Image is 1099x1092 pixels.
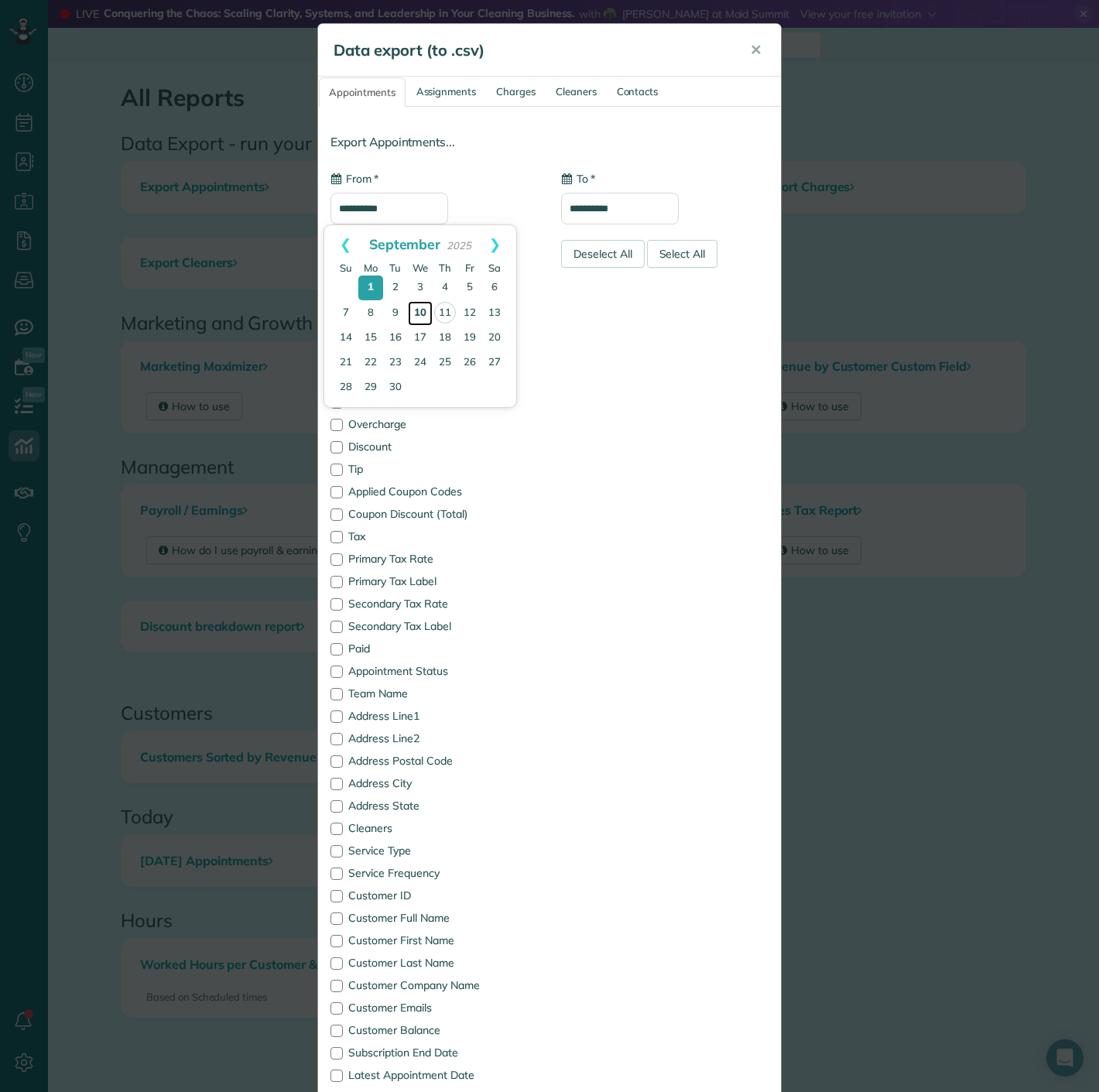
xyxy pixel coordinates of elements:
[330,576,538,587] label: Primary Tax Label
[319,77,406,107] a: Appointments
[330,419,538,430] label: Overcharge
[457,351,482,375] a: 26
[358,301,383,326] a: 8
[407,77,486,106] a: Assignments
[330,688,538,699] label: Team Name
[608,77,668,106] a: Contacts
[330,823,538,834] label: Cleaners
[434,302,456,323] a: 11
[408,276,433,300] a: 3
[487,77,545,106] a: Charges
[433,276,457,300] a: 4
[334,301,358,326] a: 7
[330,643,538,654] label: Paid
[369,235,441,252] span: September
[561,171,595,187] label: To
[330,710,538,721] label: Address Line1
[457,301,482,326] a: 12
[340,262,352,274] span: Sunday
[330,171,378,187] label: From
[330,778,538,789] label: Address City
[482,351,507,375] a: 27
[447,239,471,252] span: 2025
[330,868,538,878] label: Service Frequency
[358,351,383,375] a: 22
[330,135,769,149] h4: Export Appointments...
[330,755,538,766] label: Address Postal Code
[330,441,538,452] label: Discount
[488,262,501,274] span: Saturday
[433,326,457,351] a: 18
[383,326,408,351] a: 16
[330,598,538,609] label: Secondary Tax Rate
[383,375,408,400] a: 30
[330,464,538,474] label: Tip
[330,531,538,542] label: Tax
[330,486,538,497] label: Applied Coupon Codes
[334,39,728,61] h5: Data export (to .csv)
[330,1070,538,1080] label: Latest Appointment Date
[457,276,482,300] a: 5
[358,276,383,300] a: 1
[330,1047,538,1058] label: Subscription End Date
[439,262,451,274] span: Thursday
[358,375,383,400] a: 29
[364,262,378,274] span: Monday
[482,276,507,300] a: 6
[389,262,401,274] span: Tuesday
[383,276,408,300] a: 2
[330,890,538,901] label: Customer ID
[330,1002,538,1013] label: Customer Emails
[324,225,367,264] a: Prev
[413,262,428,274] span: Wednesday
[330,553,538,564] label: Primary Tax Rate
[408,351,433,375] a: 24
[561,240,645,268] div: Deselect All
[647,240,718,268] div: Select All
[330,800,538,811] label: Address State
[433,351,457,375] a: 25
[465,262,474,274] span: Friday
[474,225,516,264] a: Next
[358,326,383,351] a: 15
[334,326,358,351] a: 14
[330,621,538,632] label: Secondary Tax Label
[408,326,433,351] a: 17
[330,733,538,744] label: Address Line2
[482,326,507,351] a: 20
[334,351,358,375] a: 21
[330,666,538,676] label: Appointment Status
[330,1025,538,1036] label: Customer Balance
[383,301,408,326] a: 9
[482,301,507,326] a: 13
[330,957,538,968] label: Customer Last Name
[457,326,482,351] a: 19
[408,301,433,326] a: 10
[330,845,538,856] label: Service Type
[334,375,358,400] a: 28
[546,77,606,106] a: Cleaners
[330,508,538,519] label: Coupon Discount (Total)
[330,912,538,923] label: Customer Full Name
[383,351,408,375] a: 23
[330,935,538,946] label: Customer First Name
[750,41,762,59] span: ✕
[330,980,538,991] label: Customer Company Name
